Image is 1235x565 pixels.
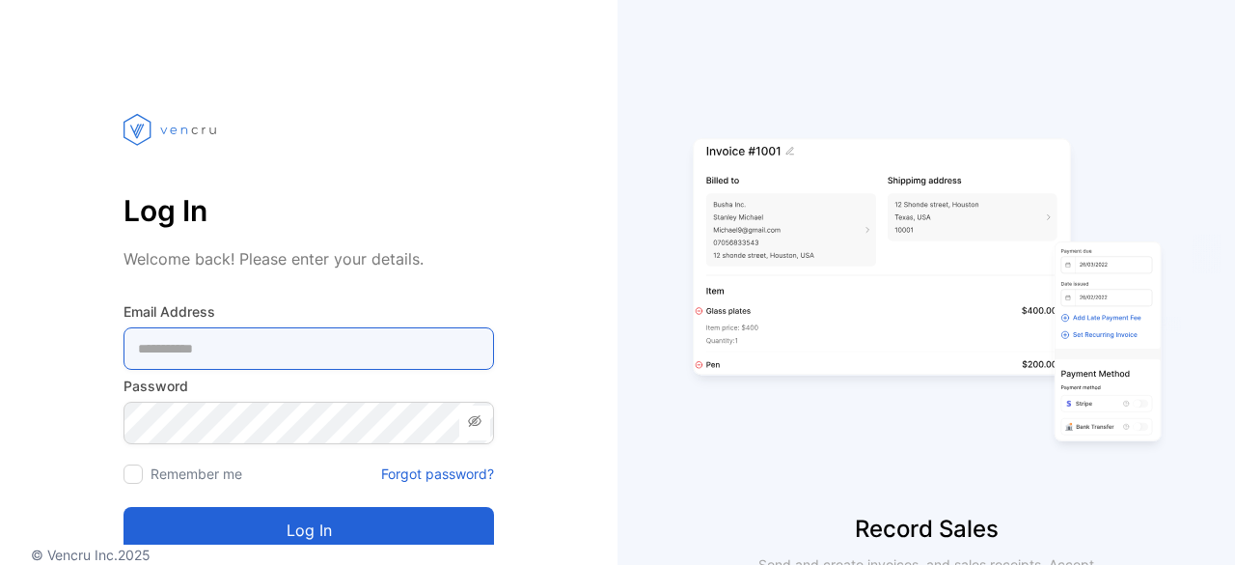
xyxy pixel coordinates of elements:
iframe: LiveChat chat widget [1154,484,1235,565]
label: Email Address [123,301,494,322]
p: Log In [123,187,494,234]
button: Log in [123,507,494,553]
img: slider image [685,77,1167,512]
p: Welcome back! Please enter your details. [123,247,494,270]
img: vencru logo [123,77,220,182]
label: Remember me [151,466,242,482]
label: Password [123,376,494,396]
a: Forgot password? [381,464,494,484]
p: Record Sales [617,512,1235,547]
